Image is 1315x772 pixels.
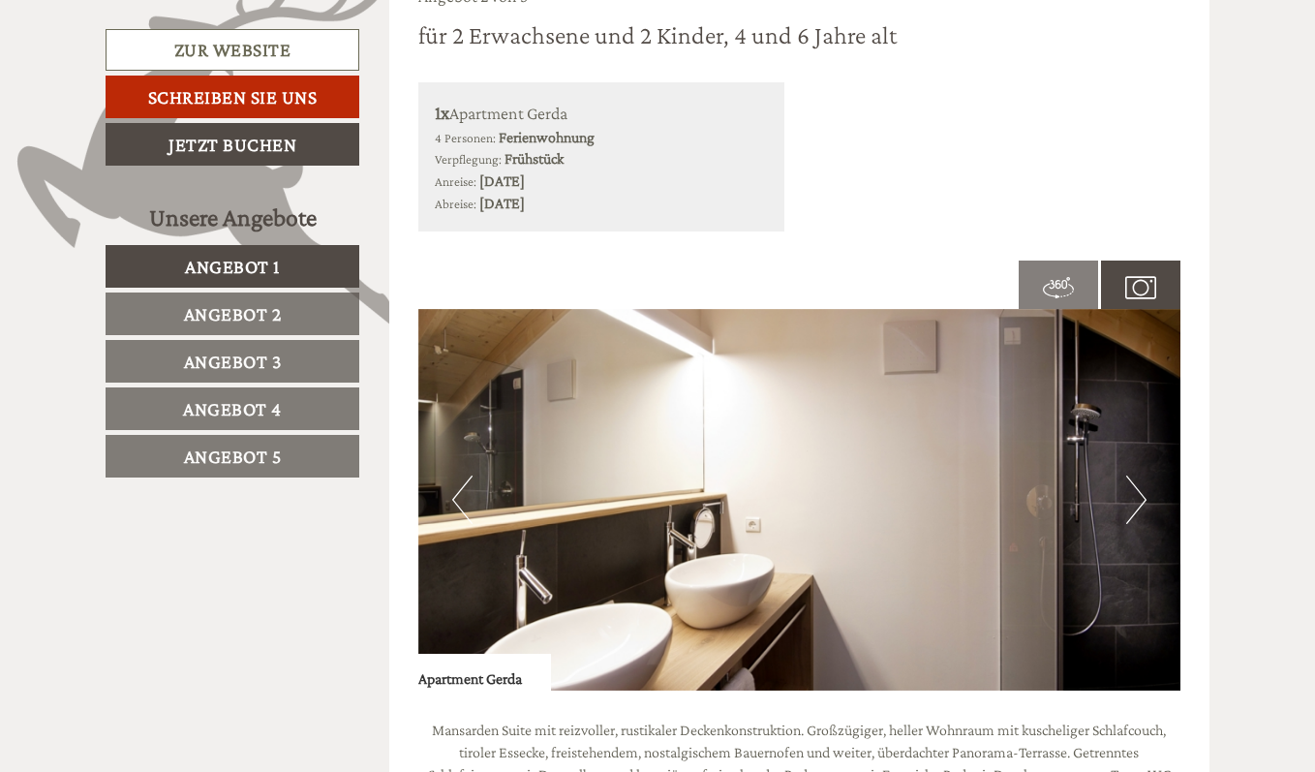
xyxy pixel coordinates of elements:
[106,200,359,235] div: Unsere Angebote
[184,446,282,467] span: Angebot 5
[184,303,282,324] span: Angebot 2
[1126,476,1147,524] button: Next
[418,17,897,53] div: für 2 Erwachsene und 2 Kinder, 4 und 6 Jahre alt
[348,15,416,47] div: [DATE]
[435,99,769,127] div: Apartment Gerda
[29,94,273,108] small: 21:17
[632,502,763,544] button: Senden
[435,174,476,189] small: Anreise:
[499,129,595,145] b: Ferienwohnung
[1043,272,1074,303] img: 360-grad.svg
[184,351,282,372] span: Angebot 3
[183,398,282,419] span: Angebot 4
[29,56,273,72] div: Zin Senfter Residence
[505,150,564,167] b: Frühstück
[435,102,449,123] b: 1x
[106,123,359,166] a: Jetzt buchen
[418,654,551,691] div: Apartment Gerda
[479,195,525,211] b: [DATE]
[418,309,1181,691] img: image
[106,76,359,118] a: Schreiben Sie uns
[479,172,525,189] b: [DATE]
[435,131,496,145] small: 4 Personen:
[435,152,502,167] small: Verpflegung:
[15,52,283,111] div: Guten Tag, wie können wir Ihnen helfen?
[452,476,473,524] button: Previous
[185,256,280,277] span: Angebot 1
[435,197,476,211] small: Abreise:
[106,29,359,71] a: Zur Website
[1125,272,1156,303] img: camera.svg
